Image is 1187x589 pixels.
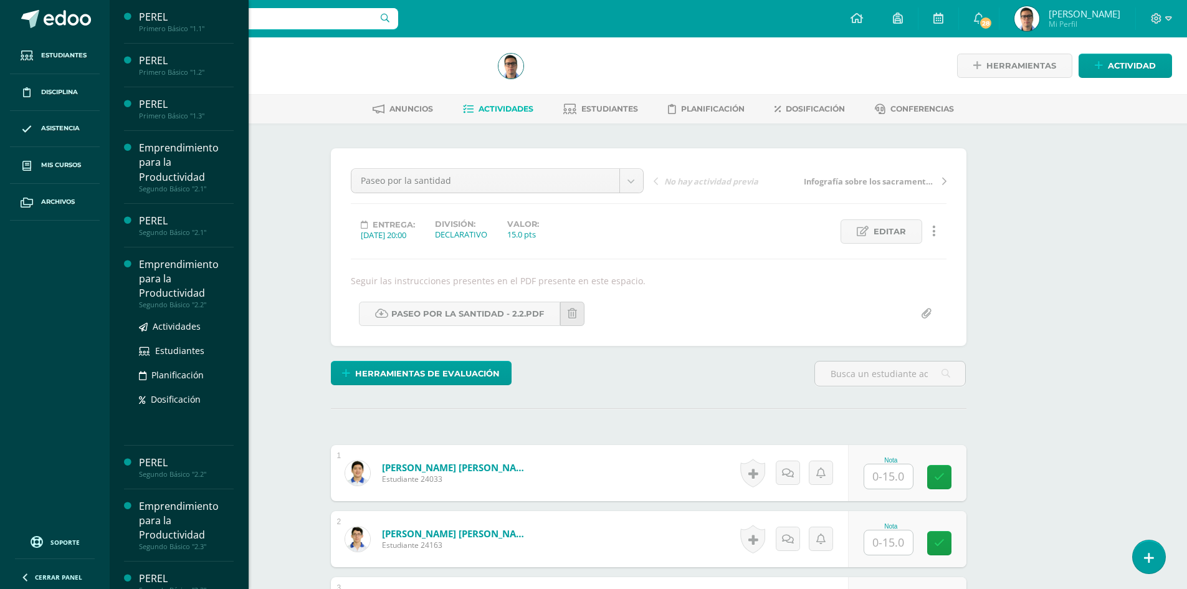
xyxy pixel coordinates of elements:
div: PEREL [139,10,234,24]
a: Actividades [463,99,533,119]
a: Infografía sobre los sacramentos de curación [800,175,946,187]
a: Paseo por la santidad - 2.2.pdf [359,302,560,326]
a: Emprendimiento para la ProductividadSegundo Básico "2.2" [139,257,234,309]
a: Emprendimiento para la ProductividadSegundo Básico "2.1" [139,141,234,193]
span: Anuncios [389,104,433,113]
a: Dosificación [775,99,845,119]
a: Conferencias [875,99,954,119]
span: Estudiantes [581,104,638,113]
img: f32017efb5c663a066927b12e8a2e64b.png [345,461,370,486]
h1: PEREL [157,51,484,69]
span: No hay actividad previa [664,176,758,187]
input: 0-15.0 [864,464,913,489]
span: Estudiantes [41,50,87,60]
div: PEREL [139,456,234,470]
input: 0-15.0 [864,530,913,555]
span: Estudiante 24163 [382,540,532,550]
a: Planificación [668,99,745,119]
span: Mi Perfil [1049,19,1120,29]
span: Herramientas [986,54,1056,77]
span: Conferencias [890,104,954,113]
div: Segundo Básico "2.3" [139,542,234,551]
span: Soporte [50,538,80,547]
a: Anuncios [373,99,433,119]
a: PERELSegundo Básico "2.1" [139,214,234,237]
div: Segundo Básico "2.2" [139,470,234,479]
a: Planificación [139,368,234,382]
span: Paseo por la santidad [361,169,610,193]
span: Estudiante 24033 [382,474,532,484]
div: DECLARATIVO [435,229,487,240]
a: Estudiantes [139,343,234,358]
span: 28 [979,16,993,30]
div: Primero Básico "1.3" [139,112,234,120]
span: Actividades [153,320,201,332]
a: Mis cursos [10,147,100,184]
a: Herramientas de evaluación [331,361,512,385]
a: PERELPrimero Básico "1.2" [139,54,234,77]
img: 4c9214d6dc3ad1af441a6e04af4808ea.png [498,54,523,79]
input: Busca un usuario... [118,8,398,29]
span: Actividad [1108,54,1156,77]
div: Nota [864,523,918,530]
div: Seguir las instrucciones presentes en el PDF presente en este espacio. [346,275,951,287]
a: Dosificación [139,392,234,406]
span: Dosificación [786,104,845,113]
a: Emprendimiento para la ProductividadSegundo Básico "2.3" [139,499,234,551]
a: Disciplina [10,74,100,111]
a: Herramientas [957,54,1072,78]
a: Asistencia [10,111,100,148]
a: PERELPrimero Básico "1.1" [139,10,234,33]
a: PERELPrimero Básico "1.3" [139,97,234,120]
input: Busca un estudiante aquí... [815,362,965,386]
span: Archivos [41,197,75,207]
span: Infografía sobre los sacramentos de curación [804,176,936,187]
div: 15.0 pts [507,229,539,240]
label: Valor: [507,219,539,229]
a: Estudiantes [563,99,638,119]
span: Mis cursos [41,160,81,170]
img: 97669a246ab58fa66271a4187a7801fb.png [345,527,370,552]
span: Editar [874,220,906,243]
span: Actividades [479,104,533,113]
a: [PERSON_NAME] [PERSON_NAME] [382,461,532,474]
a: Paseo por la santidad [351,169,643,193]
div: Primero Básico "1.2" [139,68,234,77]
a: Soporte [15,533,95,550]
div: Nota [864,457,918,464]
div: Segundo Básico "2.2" [139,300,234,309]
img: 4c9214d6dc3ad1af441a6e04af4808ea.png [1014,6,1039,31]
label: División: [435,219,487,229]
span: Disciplina [41,87,78,97]
a: PERELSegundo Básico "2.2" [139,456,234,479]
div: Segundo Básico '2.2' [157,69,484,80]
div: Primero Básico "1.1" [139,24,234,33]
div: PEREL [139,572,234,586]
div: Segundo Básico "2.1" [139,228,234,237]
div: [DATE] 20:00 [361,229,415,241]
a: Archivos [10,184,100,221]
span: Asistencia [41,123,80,133]
span: Dosificación [151,393,201,405]
div: PEREL [139,54,234,68]
a: Estudiantes [10,37,100,74]
div: PEREL [139,97,234,112]
a: [PERSON_NAME] [PERSON_NAME] [382,527,532,540]
div: Emprendimiento para la Productividad [139,141,234,184]
a: Actividades [139,319,234,333]
div: Emprendimiento para la Productividad [139,257,234,300]
span: Cerrar panel [35,573,82,582]
div: Emprendimiento para la Productividad [139,499,234,542]
span: Estudiantes [155,345,204,357]
a: Actividad [1079,54,1172,78]
span: Herramientas de evaluación [355,362,500,385]
div: Segundo Básico "2.1" [139,184,234,193]
span: [PERSON_NAME] [1049,7,1120,20]
span: Entrega: [373,220,415,229]
span: Planificación [151,369,204,381]
div: PEREL [139,214,234,228]
span: Planificación [681,104,745,113]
